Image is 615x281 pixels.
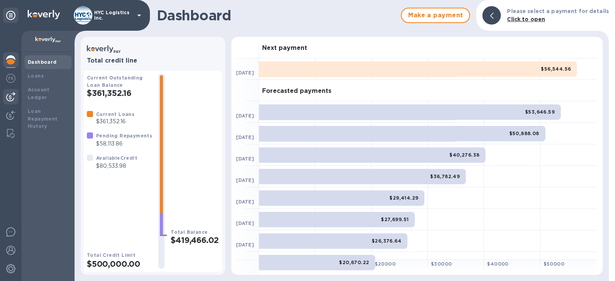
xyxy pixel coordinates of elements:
[96,111,135,117] b: Current Loans
[236,177,254,183] b: [DATE]
[87,88,152,98] h2: $361,352.16
[96,140,152,148] p: $58,113.86
[431,261,452,267] b: $ 30000
[430,174,460,179] b: $36,782.49
[262,88,331,95] h3: Forecasted payments
[372,238,401,244] b: $26,376.64
[94,10,133,21] p: HYC Logistics Inc.
[449,152,479,158] b: $40,276.38
[28,108,58,129] b: Loan Repayment History
[509,131,539,136] b: $50,888.08
[389,195,418,201] b: $29,414.29
[171,229,208,235] b: Total Balance
[375,261,396,267] b: $ 20000
[262,45,307,52] h3: Next payment
[408,11,463,20] span: Make a payment
[87,75,143,88] b: Current Outstanding Loan Balance
[236,70,254,76] b: [DATE]
[236,134,254,140] b: [DATE]
[96,133,152,139] b: Pending Repayments
[507,16,545,22] b: Click to open
[525,109,555,115] b: $53,646.59
[28,73,44,79] b: Loans
[544,261,564,267] b: $ 50000
[236,199,254,205] b: [DATE]
[401,8,470,23] button: Make a payment
[236,242,254,248] b: [DATE]
[28,10,60,19] img: Logo
[171,235,219,245] h2: $419,466.02
[507,8,609,14] b: Please select a payment for details
[236,113,254,119] b: [DATE]
[28,59,57,65] b: Dashboard
[6,74,15,83] img: Foreign exchange
[3,8,18,23] div: Unpin categories
[236,220,254,226] b: [DATE]
[339,260,369,265] b: $20,670.22
[487,261,508,267] b: $ 40000
[87,252,135,258] b: Total Credit Limit
[541,66,571,72] b: $56,544.56
[28,87,50,100] b: Account Ledger
[96,155,137,161] b: Available Credit
[236,156,254,162] b: [DATE]
[96,162,137,170] p: $80,533.98
[96,117,135,126] p: $361,352.16
[87,259,152,269] h2: $500,000.00
[87,57,219,64] h3: Total credit line
[157,7,397,23] h1: Dashboard
[381,217,409,222] b: $27,699.51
